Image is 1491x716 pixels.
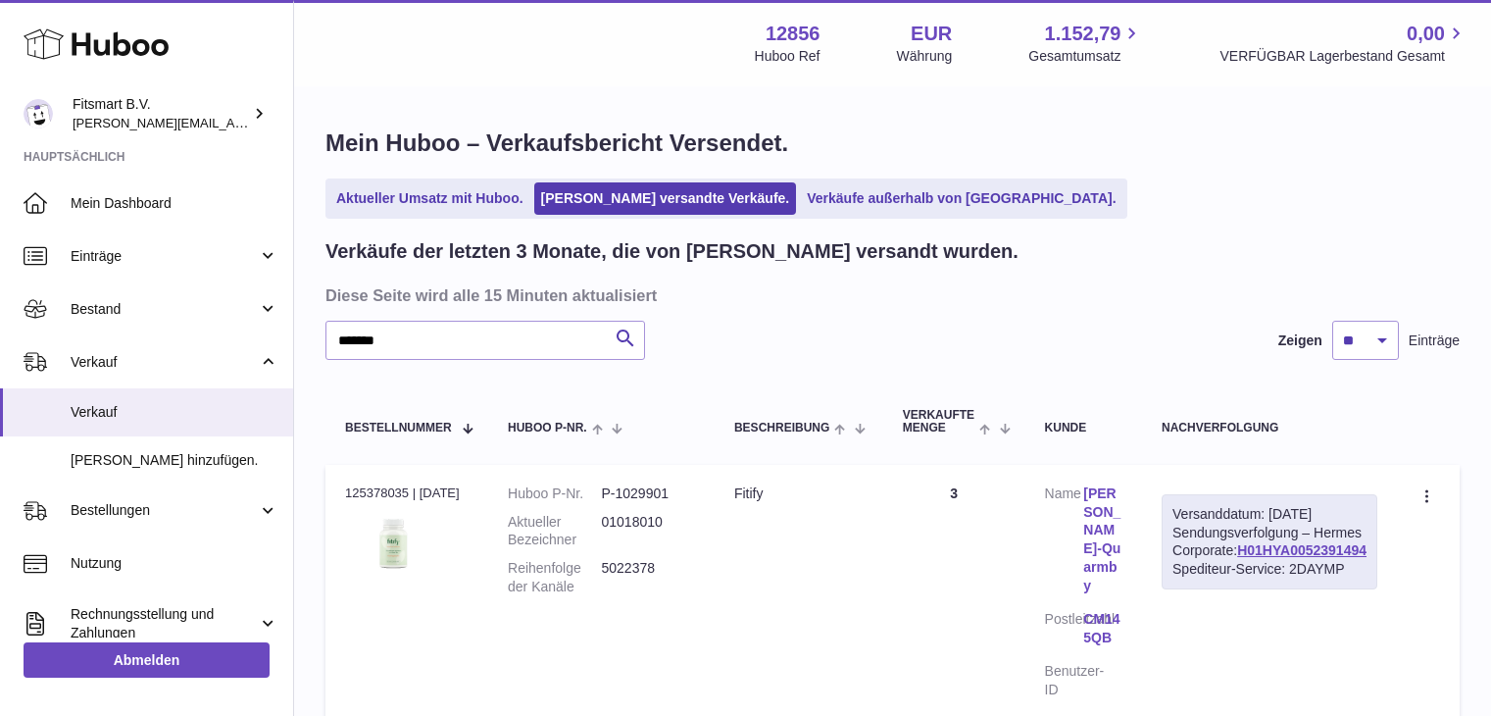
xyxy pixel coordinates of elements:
span: Verkaufte Menge [903,409,974,435]
span: Verkauf [71,353,258,372]
dt: Benutzer-ID [1045,662,1084,699]
strong: EUR [911,21,952,47]
a: Abmelden [24,642,270,678]
dd: 01018010 [601,513,694,550]
a: 0,00 VERFÜGBAR Lagerbestand Gesamt [1219,21,1467,66]
a: [PERSON_NAME]-Quarmby [1083,485,1122,595]
div: Kunde [1045,422,1122,435]
span: Bestand [71,300,258,319]
a: [PERSON_NAME] versandte Verkäufe. [534,182,797,215]
span: [PERSON_NAME][EMAIL_ADDRESS][DOMAIN_NAME] [73,115,393,130]
div: Währung [897,47,953,66]
span: Einträge [1409,332,1460,350]
span: Rechnungsstellung und Zahlungen [71,605,258,642]
div: Sendungsverfolgung – Hermes Corporate: [1162,494,1377,590]
div: Fitsmart B.V. [73,95,249,132]
span: Nutzung [71,554,278,573]
a: 1.152,79 Gesamtumsatz [1028,21,1143,66]
span: Gesamtumsatz [1028,47,1143,66]
a: Verkäufe außerhalb von [GEOGRAPHIC_DATA]. [800,182,1122,215]
dd: 5022378 [601,559,694,596]
span: Bestellnummer [345,422,452,435]
div: Versanddatum: [DATE] [1172,505,1367,524]
span: Bestellungen [71,501,258,520]
div: 125378035 | [DATE] [345,485,469,502]
span: VERFÜGBAR Lagerbestand Gesamt [1219,47,1467,66]
img: jonathan@leaderoo.com [24,99,53,128]
div: Fitify [734,485,864,503]
span: 1.152,79 [1045,21,1121,47]
dt: Postleitzahl [1045,610,1084,652]
dt: Aktueller Bezeichner [508,513,601,550]
span: Verkauf [71,403,278,422]
h1: Mein Huboo – Verkaufsbericht Versendet. [325,128,1460,159]
label: Zeigen [1278,332,1322,350]
div: Spediteur-Service: 2DAYMP [1172,560,1367,579]
strong: 12856 [766,21,820,47]
dt: Name [1045,485,1084,600]
h2: Verkäufe der letzten 3 Monate, die von [PERSON_NAME] versandt wurden. [325,238,1019,265]
dt: Reihenfolge der Kanäle [508,559,601,596]
div: Huboo Ref [755,47,820,66]
a: Aktueller Umsatz mit Huboo. [329,182,530,215]
div: Nachverfolgung [1162,422,1377,435]
span: Mein Dashboard [71,194,278,213]
span: Einträge [71,247,258,266]
a: H01HYA0052391494 [1237,542,1367,558]
img: 128561739542540.png [345,508,443,578]
span: Beschreibung [734,422,829,435]
dd: P-1029901 [601,485,694,503]
span: [PERSON_NAME] hinzufügen. [71,451,278,470]
a: CM14 5QB [1083,610,1122,647]
span: Huboo P-Nr. [508,422,587,435]
h3: Diese Seite wird alle 15 Minuten aktualisiert [325,284,1455,306]
span: 0,00 [1407,21,1445,47]
dt: Huboo P-Nr. [508,485,601,503]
